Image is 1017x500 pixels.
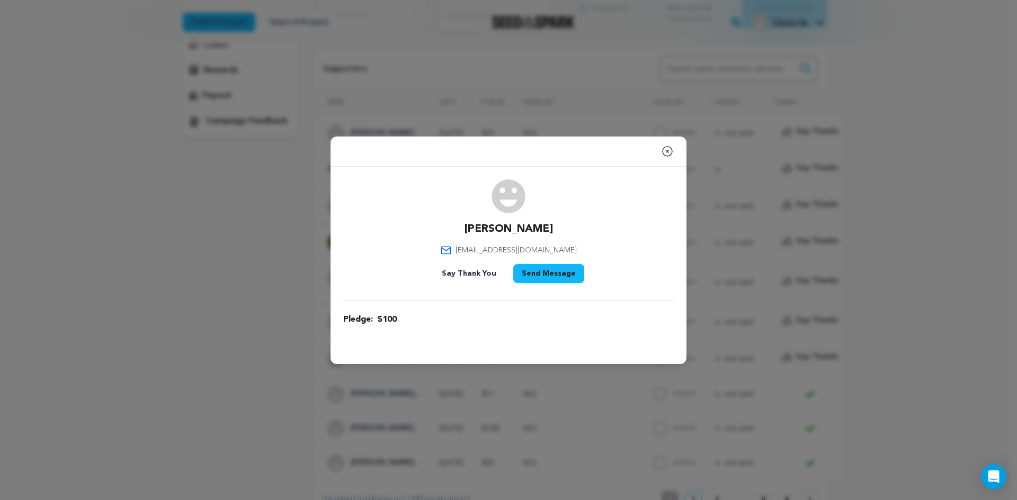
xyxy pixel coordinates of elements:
[981,464,1006,489] div: Open Intercom Messenger
[492,179,525,213] img: user.png
[465,222,553,237] p: [PERSON_NAME]
[433,264,505,283] button: Say Thank You
[343,313,373,326] span: Pledge:
[377,313,397,326] span: $100
[456,245,577,256] span: [EMAIL_ADDRESS][DOMAIN_NAME]
[513,264,584,283] button: Send Message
